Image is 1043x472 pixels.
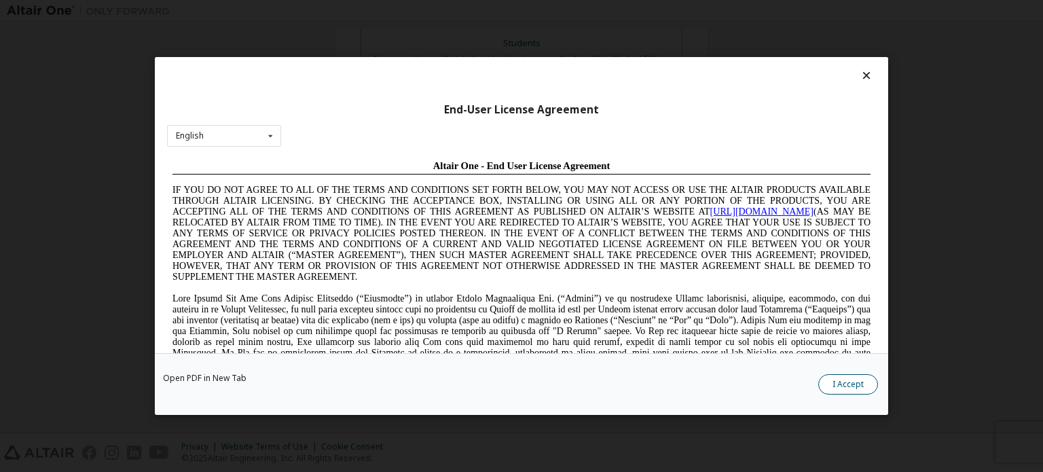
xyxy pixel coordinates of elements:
span: IF YOU DO NOT AGREE TO ALL OF THE TERMS AND CONDITIONS SET FORTH BELOW, YOU MAY NOT ACCESS OR USE... [5,30,703,127]
button: I Accept [818,374,878,395]
a: Open PDF in New Tab [163,374,246,382]
a: [URL][DOMAIN_NAME] [543,52,646,62]
span: Altair One - End User License Agreement [266,5,443,16]
div: English [176,132,204,140]
span: Lore Ipsumd Sit Ame Cons Adipisc Elitseddo (“Eiusmodte”) in utlabor Etdolo Magnaaliqua Eni. (“Adm... [5,139,703,236]
div: End-User License Agreement [167,103,876,117]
